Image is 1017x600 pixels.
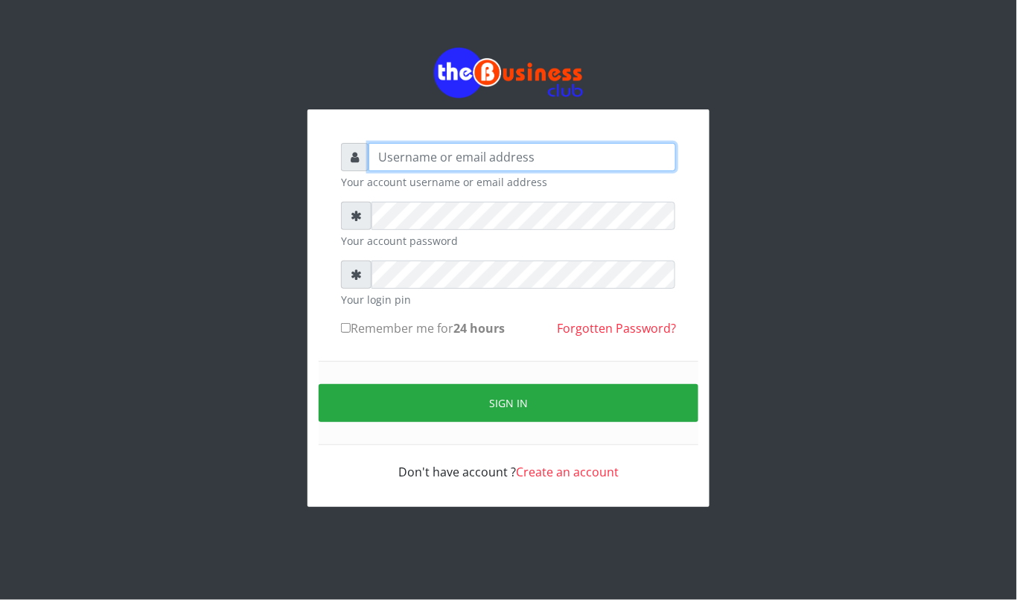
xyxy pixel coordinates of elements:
small: Your login pin [341,292,676,307]
a: Create an account [516,464,619,480]
button: Sign in [319,384,698,422]
input: Username or email address [369,143,676,171]
small: Your account username or email address [341,174,676,190]
div: Don't have account ? [341,445,676,481]
a: Forgotten Password? [557,320,676,336]
input: Remember me for24 hours [341,323,351,333]
label: Remember me for [341,319,505,337]
b: 24 hours [453,320,505,336]
small: Your account password [341,233,676,249]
